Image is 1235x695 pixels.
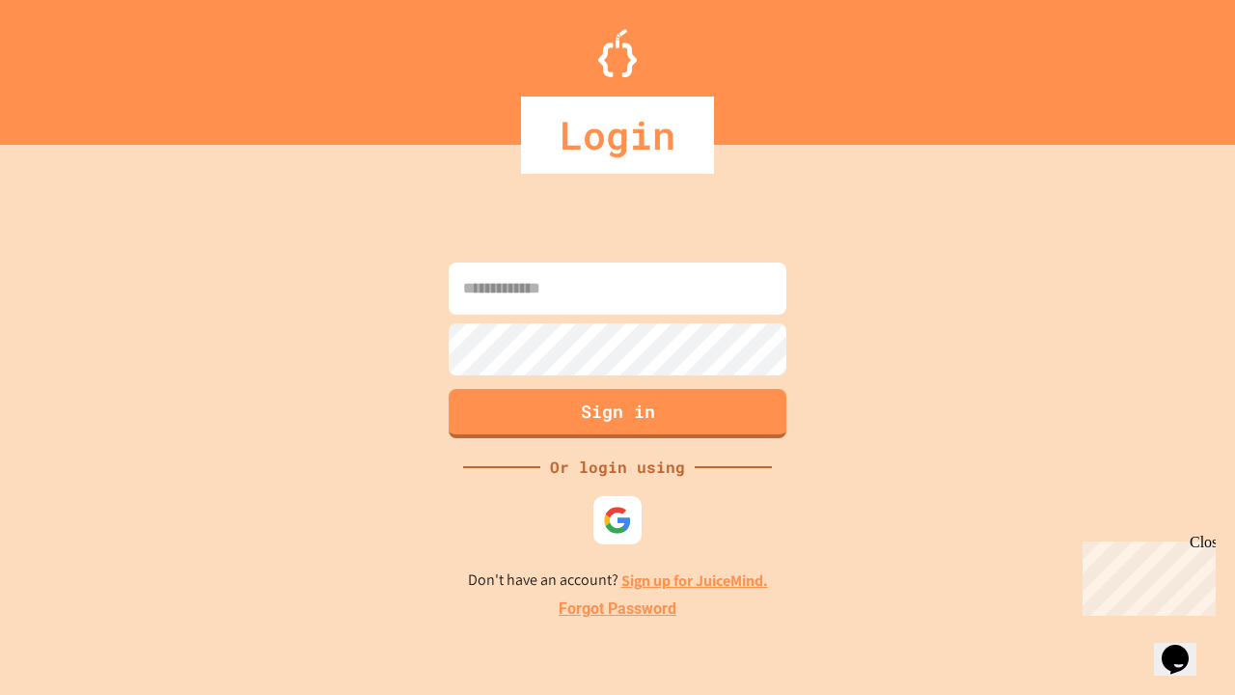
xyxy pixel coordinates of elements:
button: Sign in [449,389,786,438]
div: Or login using [540,456,695,479]
iframe: chat widget [1075,534,1216,616]
img: Logo.svg [598,29,637,77]
iframe: chat widget [1154,618,1216,676]
img: google-icon.svg [603,506,632,535]
div: Login [521,97,714,174]
a: Sign up for JuiceMind. [621,570,768,591]
p: Don't have an account? [468,569,768,593]
div: Chat with us now!Close [8,8,133,123]
a: Forgot Password [559,598,676,621]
